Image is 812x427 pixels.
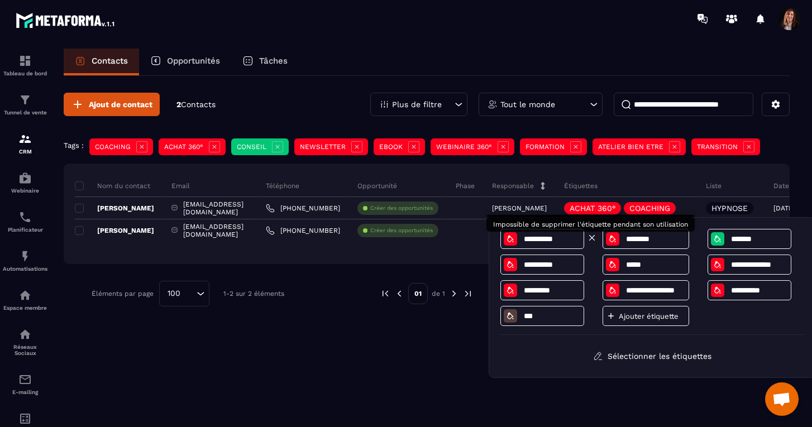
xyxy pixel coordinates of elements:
p: WEBINAIRE 360° [436,143,492,151]
p: Opportunité [357,181,397,190]
img: email [18,373,32,386]
p: 1-2 sur 2 éléments [223,290,284,298]
p: Responsable [492,181,534,190]
span: Contacts [181,100,216,109]
a: automationsautomationsEspace membre [3,280,47,319]
p: [PERSON_NAME] [75,204,154,213]
img: formation [18,54,32,68]
p: Étiquettes [564,181,598,190]
a: [PHONE_NUMBER] [266,204,340,213]
p: Espace membre [3,305,47,311]
p: [PERSON_NAME] [492,204,547,212]
img: accountant [18,412,32,425]
p: CRM [3,148,47,155]
p: HYPNOSE [711,204,748,212]
span: 100 [164,287,184,300]
p: Planificateur [3,227,47,233]
p: [PERSON_NAME] [75,226,154,235]
p: E-mailing [3,389,47,395]
p: Opportunités [167,56,220,66]
p: EBOOK [379,143,403,151]
a: automationsautomationsWebinaire [3,163,47,202]
a: formationformationTunnel de vente [3,85,47,124]
a: Contacts [64,49,139,75]
p: Éléments par page [92,290,154,298]
a: Opportunités [139,49,231,75]
p: FORMATION [526,143,565,151]
a: Ouvrir le chat [765,382,799,416]
img: automations [18,171,32,185]
p: Créer des opportunités [370,204,433,212]
img: automations [18,289,32,302]
p: 2 [176,99,216,110]
p: Ajouter étiquette [619,312,686,320]
a: automationsautomationsAutomatisations [3,241,47,280]
p: Nom du contact [75,181,150,190]
p: NEWSLETTER [300,143,346,151]
p: Phase [456,181,475,190]
p: Tags : [64,141,84,150]
button: Sélectionner les étiquettes [585,346,720,366]
p: Réseaux Sociaux [3,344,47,356]
p: Liste [706,181,722,190]
a: schedulerschedulerPlanificateur [3,202,47,241]
img: prev [380,289,390,299]
p: 01 [408,283,428,304]
a: Tâches [231,49,299,75]
span: Ajout de contact [89,99,152,110]
img: scheduler [18,210,32,224]
p: Tunnel de vente [3,109,47,116]
input: Search for option [184,287,194,300]
p: ACHAT 360° [164,143,203,151]
p: ACHAT 360° [570,204,615,212]
p: CONSEIL [237,143,266,151]
img: automations [18,250,32,263]
p: Plus de filtre [392,100,442,108]
img: next [449,289,459,299]
img: next [463,289,473,299]
img: logo [16,10,116,30]
img: formation [18,93,32,107]
p: COACHING [629,204,670,212]
p: Webinaire [3,188,47,194]
img: formation [18,132,32,146]
p: Tout le monde [500,100,555,108]
p: Créer des opportunités [370,227,433,234]
p: Tâches [259,56,288,66]
img: social-network [18,328,32,341]
img: prev [394,289,404,299]
p: Email [171,181,190,190]
p: Tableau de bord [3,70,47,76]
p: Téléphone [266,181,299,190]
p: de 1 [432,289,445,298]
p: ATELIER BIEN ETRE [598,143,663,151]
p: COACHING [95,143,131,151]
a: social-networksocial-networkRéseaux Sociaux [3,319,47,364]
p: Impossible de supprimer l'étiquette pendant son utilisation [493,220,688,228]
a: formationformationCRM [3,124,47,163]
p: Contacts [92,56,128,66]
a: formationformationTableau de bord [3,46,47,85]
p: TRANSITION [697,143,738,151]
p: Automatisations [3,266,47,272]
a: [PHONE_NUMBER] [266,226,340,235]
a: emailemailE-mailing [3,364,47,404]
button: Ajout de contact [64,93,160,116]
div: Search for option [159,281,209,306]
